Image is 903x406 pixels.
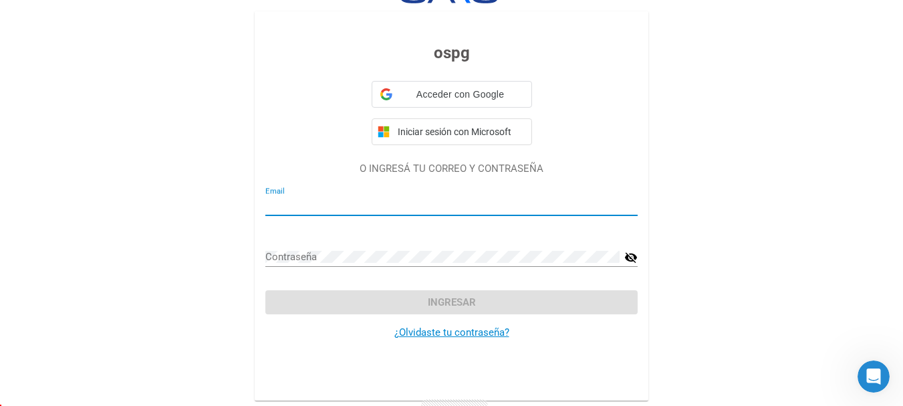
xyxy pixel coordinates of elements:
[395,126,526,137] span: Iniciar sesión con Microsoft
[858,361,890,393] iframe: Intercom live chat
[624,249,638,266] mat-icon: visibility_off
[394,326,509,338] a: ¿Olvidaste tu contraseña?
[428,296,476,308] span: Ingresar
[265,161,638,177] p: O INGRESÁ TU CORREO Y CONTRASEÑA
[265,290,638,314] button: Ingresar
[372,81,532,108] div: Acceder con Google
[372,118,532,145] button: Iniciar sesión con Microsoft
[398,88,523,102] span: Acceder con Google
[265,41,638,65] h3: ospg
